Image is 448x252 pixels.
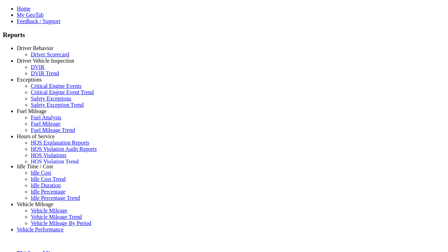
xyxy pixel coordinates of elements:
a: Vehicle Performance [17,226,64,232]
a: Fuel Mileage Trend [31,127,75,133]
a: Vehicle Mileage [31,208,67,213]
a: Vehicle Mileage Trend [31,214,82,220]
a: Idle Percentage Trend [31,195,80,201]
a: Idle Percentage [31,189,65,195]
a: DVIR Trend [31,70,59,76]
a: DVIR [31,64,44,70]
a: Hours of Service [17,133,55,139]
a: Safety Exception Trend [31,102,84,108]
a: Critical Engine Events [31,83,82,89]
a: HOS Explanation Reports [31,140,89,146]
a: Exceptions [17,77,42,83]
a: HOS Violations [31,152,66,158]
a: Driver Scorecard [31,51,69,57]
a: Fuel Mileage [31,121,61,127]
a: Fuel Mileage [17,108,47,114]
a: Vehicle Mileage [17,201,53,207]
a: Idle Time / Cost [17,163,53,169]
a: Vehicle Mileage By Period [31,220,91,226]
a: My GeoTab [17,12,44,18]
a: Feedback / Support [17,18,60,24]
a: Idle Duration [31,182,61,188]
a: Home [17,6,30,12]
a: Safety Exceptions [31,96,71,101]
a: HOS Violation Trend [31,159,79,164]
a: Driver Behavior [17,45,53,51]
a: Driver Vehicle Inspection [17,58,74,64]
a: Idle Cost Trend [31,176,66,182]
a: Idle Cost [31,170,51,176]
a: Fuel Analysis [31,114,62,120]
h3: Reports [3,31,445,39]
a: HOS Violation Audit Reports [31,146,97,152]
a: Critical Engine Event Trend [31,89,94,95]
